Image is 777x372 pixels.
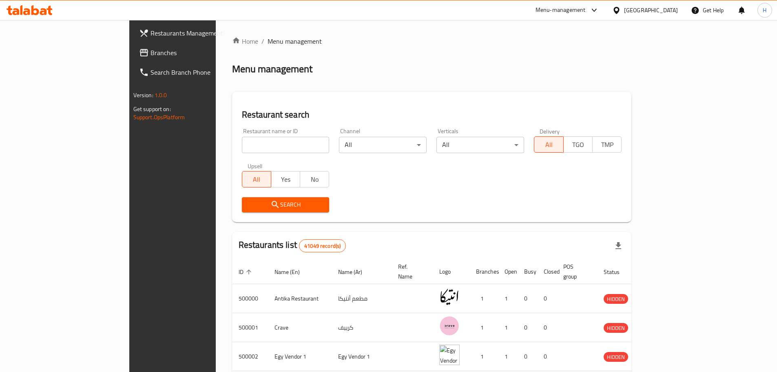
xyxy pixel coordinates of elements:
span: Ref. Name [398,262,423,281]
a: Restaurants Management [133,23,259,43]
td: 1 [498,284,518,313]
span: Search Branch Phone [151,67,252,77]
th: Busy [518,259,537,284]
td: 1 [498,313,518,342]
td: 1 [498,342,518,371]
th: Closed [537,259,557,284]
nav: breadcrumb [232,36,632,46]
span: Yes [274,174,297,185]
button: All [242,171,271,187]
span: POS group [563,262,587,281]
td: Egy Vendor 1 [332,342,392,371]
a: Branches [133,43,259,62]
td: Egy Vendor 1 [268,342,332,371]
span: All [538,139,560,151]
td: 0 [518,313,537,342]
span: No [303,174,326,185]
td: 1 [469,342,498,371]
th: Branches [469,259,498,284]
img: Antika Restaurant [439,287,460,307]
td: Antika Restaurant [268,284,332,313]
td: 0 [537,342,557,371]
button: No [300,171,329,187]
div: All [436,137,524,153]
h2: Restaurants list [239,239,346,252]
span: Menu management [268,36,322,46]
h2: Menu management [232,62,312,76]
div: All [339,137,427,153]
div: [GEOGRAPHIC_DATA] [624,6,678,15]
a: Search Branch Phone [133,62,259,82]
span: Status [604,267,630,277]
span: HIDDEN [604,352,628,362]
button: Search [242,197,330,212]
span: Name (Ar) [338,267,373,277]
a: Support.OpsPlatform [133,112,185,123]
div: Total records count [299,239,346,252]
button: Yes [271,171,300,187]
div: Menu-management [536,5,586,15]
td: مطعم أنتيكا [332,284,392,313]
span: H [763,6,766,15]
span: HIDDEN [604,323,628,333]
td: 0 [537,284,557,313]
td: كرييف [332,313,392,342]
th: Logo [433,259,469,284]
span: All [246,174,268,185]
span: Name (En) [274,267,310,277]
td: 1 [469,313,498,342]
button: TGO [563,136,593,153]
span: Branches [151,48,252,58]
button: TMP [592,136,622,153]
div: Export file [609,236,628,256]
span: TMP [596,139,618,151]
th: Open [498,259,518,284]
span: Get support on: [133,104,171,114]
label: Upsell [248,163,263,169]
td: 0 [537,313,557,342]
span: 41049 record(s) [299,242,345,250]
span: 1.0.0 [155,90,167,100]
td: 0 [518,342,537,371]
li: / [261,36,264,46]
td: Crave [268,313,332,342]
span: TGO [567,139,589,151]
span: Version: [133,90,153,100]
span: Search [248,200,323,210]
span: Restaurants Management [151,28,252,38]
img: Crave [439,316,460,336]
span: ID [239,267,254,277]
button: All [534,136,563,153]
label: Delivery [540,128,560,134]
input: Search for restaurant name or ID.. [242,137,330,153]
td: 1 [469,284,498,313]
span: HIDDEN [604,294,628,304]
img: Egy Vendor 1 [439,345,460,365]
td: 0 [518,284,537,313]
h2: Restaurant search [242,109,622,121]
